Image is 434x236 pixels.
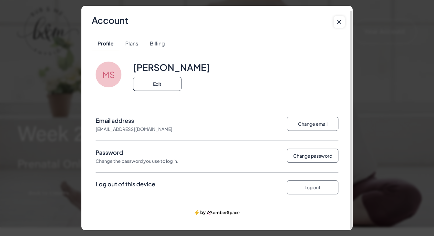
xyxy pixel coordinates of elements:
ms-typography: Password [96,149,283,156]
ms-button: Change email [287,117,338,131]
ms-button: Billing [144,36,171,51]
ms-typography: [EMAIL_ADDRESS][DOMAIN_NAME] [96,125,283,133]
ms-typography: Account [92,15,128,26]
ms-button: MS [96,62,121,87]
ms-typography: Mona Simonette [133,62,338,73]
ms-button: Plans [119,36,144,51]
ms-button: Edit [133,77,181,91]
ms-button: Change password [287,149,338,163]
ms-typography: Log out of this device [96,180,283,188]
ms-button: Profile [92,36,119,51]
ms-button: Log out [287,180,338,194]
ms-typography: Change the password you use to log in. [96,157,283,164]
ms-typography: Email address [96,117,283,124]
